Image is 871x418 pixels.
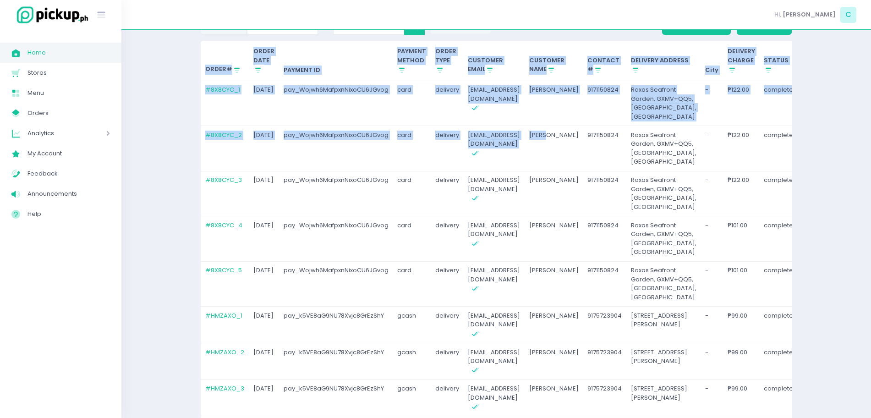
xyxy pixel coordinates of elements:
[525,171,583,216] td: [PERSON_NAME]
[393,81,431,126] td: card
[840,7,856,23] span: C
[626,41,701,81] th: DELIVERY ADDRESS
[431,379,464,416] td: delivery
[393,216,431,262] td: card
[583,126,627,171] td: 9171150824
[760,81,802,126] td: completed
[723,171,760,216] td: ₱122.00
[464,41,525,81] th: CUSTOMER EMAIL
[205,311,242,320] a: #HMZAXO_1
[525,307,583,343] td: [PERSON_NAME]
[760,41,802,81] th: STATUS
[525,261,583,307] td: [PERSON_NAME]
[701,307,723,343] td: -
[393,41,431,81] th: PAYMENT METHOD
[205,348,244,357] a: #HMZAXO_2
[723,307,760,343] td: ₱99.00
[626,261,701,307] td: Roxas Seafront Garden, GXMV+QQ5, [GEOGRAPHIC_DATA], [GEOGRAPHIC_DATA]
[279,216,393,262] td: pay_Wojwh6MafpxnNixoCU6JGvog
[583,261,627,307] td: 9171150824
[525,41,583,81] th: CUSTOMER NAME
[434,22,487,30] span: Export to CSV
[279,126,393,171] td: pay_Wojwh6MafpxnNixoCU6JGvog
[626,81,701,126] td: Roxas Seafront Garden, GXMV+QQ5, [GEOGRAPHIC_DATA], [GEOGRAPHIC_DATA]
[464,216,525,262] td: [EMAIL_ADDRESS][DOMAIN_NAME]
[205,85,240,94] a: #8X8CYC_1
[393,307,431,343] td: gcash
[723,126,760,171] td: ₱122.00
[701,171,723,216] td: -
[525,343,583,379] td: [PERSON_NAME]
[760,261,802,307] td: completed
[431,126,464,171] td: delivery
[431,171,464,216] td: delivery
[249,41,279,81] th: ORDER DATE
[626,216,701,262] td: Roxas Seafront Garden, GXMV+QQ5, [GEOGRAPHIC_DATA], [GEOGRAPHIC_DATA]
[701,81,723,126] td: -
[464,81,525,126] td: [EMAIL_ADDRESS][DOMAIN_NAME]
[626,307,701,343] td: [STREET_ADDRESS][PERSON_NAME]
[431,343,464,379] td: delivery
[583,171,627,216] td: 9171150824
[760,216,802,262] td: completed
[279,379,393,416] td: pay_k5VE8aG9NU78Xvjc8GrEzShY
[205,384,244,393] a: #HMZAXO_3
[723,81,760,126] td: ₱122.00
[464,171,525,216] td: [EMAIL_ADDRESS][DOMAIN_NAME]
[393,379,431,416] td: gcash
[249,379,279,416] td: [DATE]
[27,148,110,159] span: My Account
[249,171,279,216] td: [DATE]
[525,379,583,416] td: [PERSON_NAME]
[583,41,627,81] th: CONTACT #
[760,307,802,343] td: completed
[626,379,701,416] td: [STREET_ADDRESS][PERSON_NAME]
[27,87,110,99] span: Menu
[464,126,525,171] td: [EMAIL_ADDRESS][DOMAIN_NAME]
[205,266,242,275] a: #8X8CYC_5
[760,343,802,379] td: completed
[626,126,701,171] td: Roxas Seafront Garden, GXMV+QQ5, [GEOGRAPHIC_DATA], [GEOGRAPHIC_DATA]
[201,41,249,81] th: ORDER#
[393,126,431,171] td: card
[393,171,431,216] td: card
[525,216,583,262] td: [PERSON_NAME]
[27,127,80,139] span: Analytics
[723,379,760,416] td: ₱99.00
[760,126,802,171] td: completed
[27,107,110,119] span: Orders
[464,261,525,307] td: [EMAIL_ADDRESS][DOMAIN_NAME]
[701,126,723,171] td: -
[205,221,242,230] a: #8X8CYC_4
[464,343,525,379] td: [EMAIL_ADDRESS][DOMAIN_NAME]
[701,216,723,262] td: -
[393,343,431,379] td: gcash
[249,81,279,126] td: [DATE]
[431,261,464,307] td: delivery
[279,307,393,343] td: pay_k5VE8aG9NU78Xvjc8GrEzShY
[583,343,627,379] td: 9175723904
[701,343,723,379] td: -
[525,126,583,171] td: [PERSON_NAME]
[279,81,393,126] td: pay_Wojwh6MafpxnNixoCU6JGvog
[249,216,279,262] td: [DATE]
[431,216,464,262] td: delivery
[27,208,110,220] span: Help
[27,168,110,180] span: Feedback
[626,343,701,379] td: [STREET_ADDRESS][PERSON_NAME]
[205,131,242,139] a: #8X8CYC_2
[723,343,760,379] td: ₱99.00
[27,67,110,79] span: Stores
[760,171,802,216] td: completed
[774,10,781,19] span: Hi,
[431,81,464,126] td: delivery
[249,261,279,307] td: [DATE]
[783,10,836,19] span: [PERSON_NAME]
[431,307,464,343] td: delivery
[249,126,279,171] td: [DATE]
[583,81,627,126] td: 9171150824
[205,176,242,184] a: #8X8CYC_3
[431,41,464,81] th: ORDER TYPE
[525,81,583,126] td: [PERSON_NAME]
[27,188,110,200] span: Announcements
